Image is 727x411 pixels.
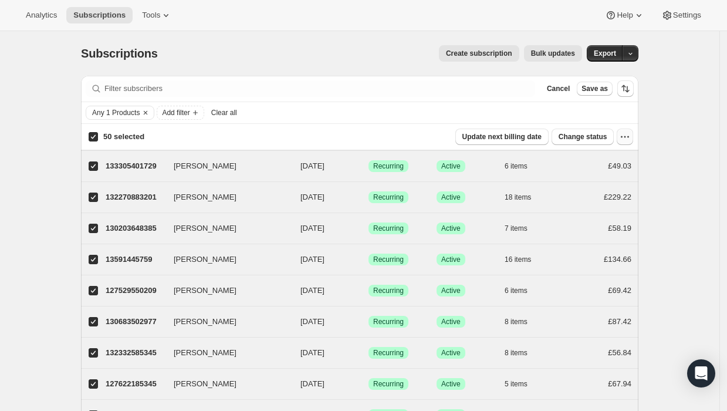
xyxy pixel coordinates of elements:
button: Create subscription [439,45,519,62]
button: 5 items [505,376,540,392]
span: Active [441,224,461,233]
span: [DATE] [300,255,324,264]
button: [PERSON_NAME] [167,188,284,207]
span: [PERSON_NAME] [174,191,236,203]
p: 127529550209 [106,285,164,297]
button: 16 items [505,251,544,268]
button: Change status [552,129,614,145]
span: [PERSON_NAME] [174,254,236,265]
span: 5 items [505,379,528,389]
div: 130203648385[PERSON_NAME][DATE]SuccessRecurringSuccessActive7 items£58.19 [106,220,631,237]
span: Settings [673,11,701,20]
span: Active [441,286,461,295]
span: £87.42 [608,317,631,326]
span: Any 1 Products [92,108,140,117]
span: Bulk updates [531,49,575,58]
p: 132332585345 [106,347,164,359]
span: Subscriptions [73,11,126,20]
button: Any 1 Products [86,106,140,119]
span: Recurring [373,193,404,202]
span: Change status [559,132,607,142]
span: [PERSON_NAME] [174,347,236,359]
button: Analytics [19,7,64,23]
span: Save as [581,84,608,93]
button: [PERSON_NAME] [167,312,284,331]
div: 13591445759[PERSON_NAME][DATE]SuccessRecurringSuccessActive16 items£134.66 [106,251,631,268]
button: [PERSON_NAME] [167,157,284,176]
button: Update next billing date [455,129,549,145]
p: 133305401729 [106,160,164,172]
span: [PERSON_NAME] [174,316,236,328]
div: 133305401729[PERSON_NAME][DATE]SuccessRecurringSuccessActive6 items£49.03 [106,158,631,174]
button: 8 items [505,345,540,361]
button: Clear all [207,106,242,120]
span: £49.03 [608,161,631,170]
span: Active [441,255,461,264]
span: Active [441,317,461,326]
button: [PERSON_NAME] [167,250,284,269]
span: £56.84 [608,348,631,357]
button: Sort the results [617,80,634,97]
span: [DATE] [300,286,324,295]
div: 130683502977[PERSON_NAME][DATE]SuccessRecurringSuccessActive8 items£87.42 [106,314,631,330]
span: Active [441,348,461,358]
span: Add filter [162,108,190,117]
span: Recurring [373,255,404,264]
span: £58.19 [608,224,631,233]
button: 6 items [505,282,540,299]
button: Add filter [157,106,204,120]
p: 13591445759 [106,254,164,265]
button: [PERSON_NAME] [167,375,284,393]
button: 7 items [505,220,540,237]
span: Recurring [373,317,404,326]
div: Open Intercom Messenger [687,359,715,388]
div: 132332585345[PERSON_NAME][DATE]SuccessRecurringSuccessActive8 items£56.84 [106,345,631,361]
span: Recurring [373,224,404,233]
span: 18 items [505,193,531,202]
p: 130683502977 [106,316,164,328]
button: [PERSON_NAME] [167,281,284,300]
span: £69.42 [608,286,631,295]
span: Update next billing date [462,132,542,142]
span: £229.22 [604,193,631,201]
span: Recurring [373,161,404,171]
span: Analytics [26,11,57,20]
span: Subscriptions [81,47,158,60]
span: [DATE] [300,161,324,170]
span: [DATE] [300,379,324,388]
span: [DATE] [300,224,324,233]
span: [DATE] [300,348,324,357]
span: 8 items [505,348,528,358]
button: Help [598,7,651,23]
span: 8 items [505,317,528,326]
span: [PERSON_NAME] [174,285,236,297]
span: [DATE] [300,317,324,326]
span: Export [594,49,616,58]
button: 6 items [505,158,540,174]
span: 16 items [505,255,531,264]
p: 130203648385 [106,223,164,234]
span: 6 items [505,161,528,171]
span: [DATE] [300,193,324,201]
button: Subscriptions [66,7,133,23]
div: 132270883201[PERSON_NAME][DATE]SuccessRecurringSuccessActive18 items£229.22 [106,189,631,206]
span: Create subscription [446,49,512,58]
input: Filter subscribers [104,80,535,97]
p: 127622185345 [106,378,164,390]
span: 6 items [505,286,528,295]
button: 18 items [505,189,544,206]
button: Settings [654,7,708,23]
button: Bulk updates [524,45,582,62]
span: [PERSON_NAME] [174,160,236,172]
span: Active [441,193,461,202]
button: 8 items [505,314,540,330]
span: Clear all [211,108,237,117]
button: Cancel [542,82,574,96]
span: Recurring [373,348,404,358]
span: Active [441,379,461,389]
button: [PERSON_NAME] [167,219,284,238]
p: 132270883201 [106,191,164,203]
span: Recurring [373,286,404,295]
span: Active [441,161,461,171]
button: Export [587,45,623,62]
